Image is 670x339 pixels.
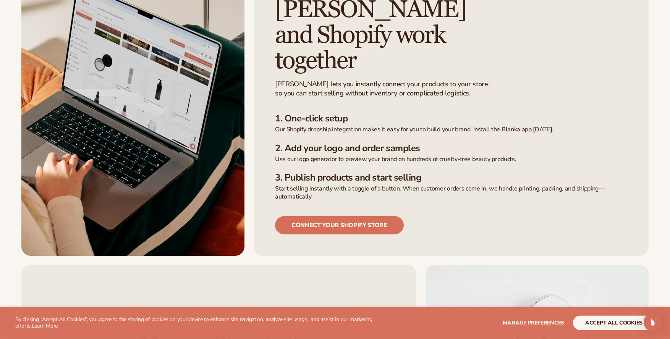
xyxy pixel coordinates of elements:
[644,313,662,331] div: Open Intercom Messenger
[275,80,491,98] p: [PERSON_NAME] lets you instantly connect your products to your store, so you can start selling wi...
[573,316,655,330] button: accept all cookies
[275,113,627,124] h3: 1. One-click setup
[503,316,564,330] button: Manage preferences
[275,172,627,183] h3: 3. Publish products and start selling
[32,322,58,329] a: Learn More
[275,155,627,163] p: Use our logo generator to preview your brand on hundreds of cruelty-free beauty products.
[503,319,564,326] span: Manage preferences
[275,216,404,234] a: Connect your shopify store
[15,316,401,329] p: By clicking "Accept All Cookies", you agree to the storing of cookies on your device to enhance s...
[275,185,627,201] p: Start selling instantly with a toggle of a button. When customer orders come in, we handle printi...
[275,126,627,134] p: Our Shopify dropship integration makes it easy for you to build your brand. Install the Blanka ap...
[275,143,627,154] h3: 2. Add your logo and order samples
